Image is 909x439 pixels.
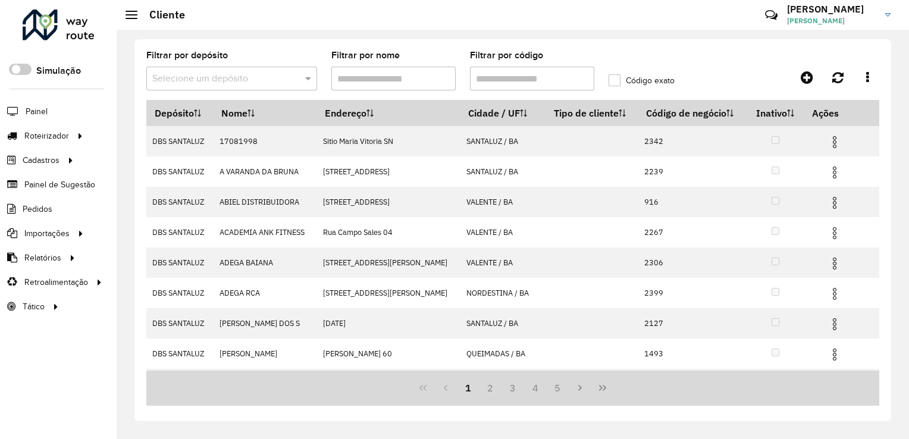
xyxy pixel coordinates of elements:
[24,276,88,289] span: Retroalimentação
[460,187,546,217] td: VALENTE / BA
[214,217,317,247] td: ACADEMIA ANK FITNESS
[26,105,48,118] span: Painel
[609,74,675,87] label: Código exato
[317,187,460,217] td: [STREET_ADDRESS]
[24,252,61,264] span: Relatórios
[460,338,546,369] td: QUEIMADAS / BA
[479,377,501,399] button: 2
[638,308,747,338] td: 2127
[747,101,804,126] th: Inativo
[146,187,214,217] td: DBS SANTALUZ
[23,154,59,167] span: Cadastros
[146,247,214,278] td: DBS SANTALUZ
[501,377,524,399] button: 3
[460,156,546,187] td: SANTALUZ / BA
[638,156,747,187] td: 2239
[146,156,214,187] td: DBS SANTALUZ
[317,217,460,247] td: Rua Campo Sales 04
[137,8,185,21] h2: Cliente
[470,48,543,62] label: Filtrar por código
[460,101,546,126] th: Cidade / UF
[146,308,214,338] td: DBS SANTALUZ
[638,278,747,308] td: 2399
[758,2,784,28] a: Contato Rápido
[317,338,460,369] td: [PERSON_NAME] 60
[524,377,547,399] button: 4
[460,369,546,399] td: RETIROLANDIA / BA
[146,101,214,126] th: Depósito
[214,126,317,156] td: 17081998
[317,369,460,399] td: [STREET_ADDRESS][PERSON_NAME]
[214,101,317,126] th: Nome
[638,217,747,247] td: 2267
[787,4,876,15] h3: [PERSON_NAME]
[460,217,546,247] td: VALENTE / BA
[638,247,747,278] td: 2306
[638,338,747,369] td: 1493
[804,101,875,126] th: Ações
[317,126,460,156] td: Sitio Maria Vitoria SN
[146,126,214,156] td: DBS SANTALUZ
[460,126,546,156] td: SANTALUZ / BA
[23,300,45,313] span: Tático
[214,156,317,187] td: A VARANDA DA BRUNA
[214,278,317,308] td: ADEGA RCA
[146,48,228,62] label: Filtrar por depósito
[214,308,317,338] td: [PERSON_NAME] DOS S
[460,308,546,338] td: SANTALUZ / BA
[317,247,460,278] td: [STREET_ADDRESS][PERSON_NAME]
[317,101,460,126] th: Endereço
[460,247,546,278] td: VALENTE / BA
[317,308,460,338] td: [DATE]
[24,227,70,240] span: Importações
[23,203,52,215] span: Pedidos
[317,278,460,308] td: [STREET_ADDRESS][PERSON_NAME]
[24,130,69,142] span: Roteirizador
[457,377,479,399] button: 1
[787,15,876,26] span: [PERSON_NAME]
[317,156,460,187] td: [STREET_ADDRESS]
[638,101,747,126] th: Código de negócio
[331,48,400,62] label: Filtrar por nome
[547,377,569,399] button: 5
[214,338,317,369] td: [PERSON_NAME]
[460,278,546,308] td: NORDESTINA / BA
[146,338,214,369] td: DBS SANTALUZ
[638,187,747,217] td: 916
[146,369,214,399] td: DBS SANTALUZ
[24,178,95,191] span: Painel de Sugestão
[546,101,638,126] th: Tipo de cliente
[146,278,214,308] td: DBS SANTALUZ
[214,247,317,278] td: ADEGA BAIANA
[569,377,591,399] button: Next Page
[591,377,614,399] button: Last Page
[214,187,317,217] td: ABIEL DISTRIBUIDORA
[638,126,747,156] td: 2342
[638,369,747,399] td: 2384
[214,369,317,399] td: [PERSON_NAME]
[146,217,214,247] td: DBS SANTALUZ
[36,64,81,78] label: Simulação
